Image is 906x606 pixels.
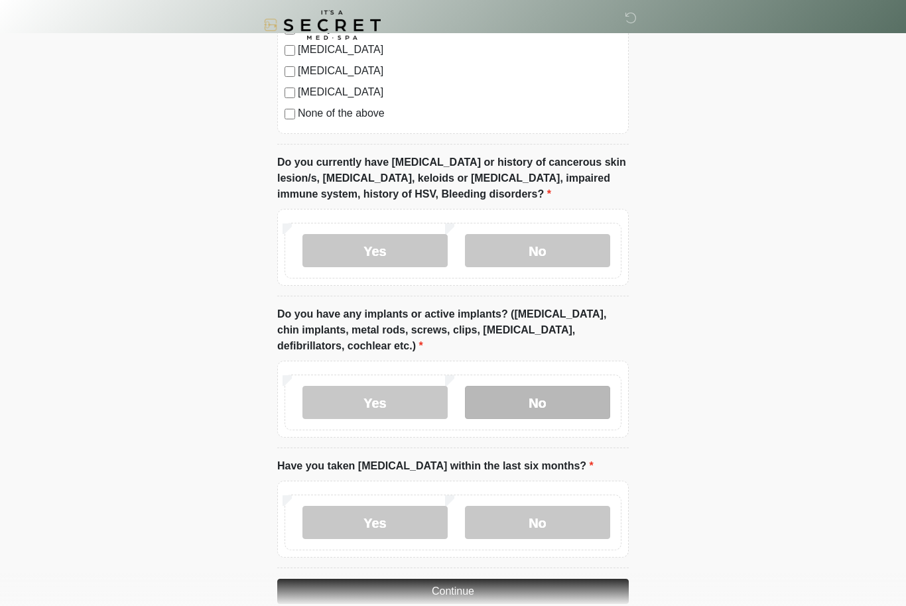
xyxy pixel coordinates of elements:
[277,306,629,354] label: Do you have any implants or active implants? ([MEDICAL_DATA], chin implants, metal rods, screws, ...
[277,579,629,604] button: Continue
[285,88,295,98] input: [MEDICAL_DATA]
[277,458,594,474] label: Have you taken [MEDICAL_DATA] within the last six months?
[277,154,629,202] label: Do you currently have [MEDICAL_DATA] or history of cancerous skin lesion/s, [MEDICAL_DATA], keloi...
[465,506,610,539] label: No
[465,386,610,419] label: No
[285,109,295,119] input: None of the above
[264,10,381,40] img: It's A Secret Med Spa Logo
[302,506,448,539] label: Yes
[285,45,295,56] input: [MEDICAL_DATA]
[302,386,448,419] label: Yes
[298,84,621,100] label: [MEDICAL_DATA]
[298,42,621,58] label: [MEDICAL_DATA]
[298,105,621,121] label: None of the above
[465,234,610,267] label: No
[302,234,448,267] label: Yes
[298,63,621,79] label: [MEDICAL_DATA]
[285,66,295,77] input: [MEDICAL_DATA]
